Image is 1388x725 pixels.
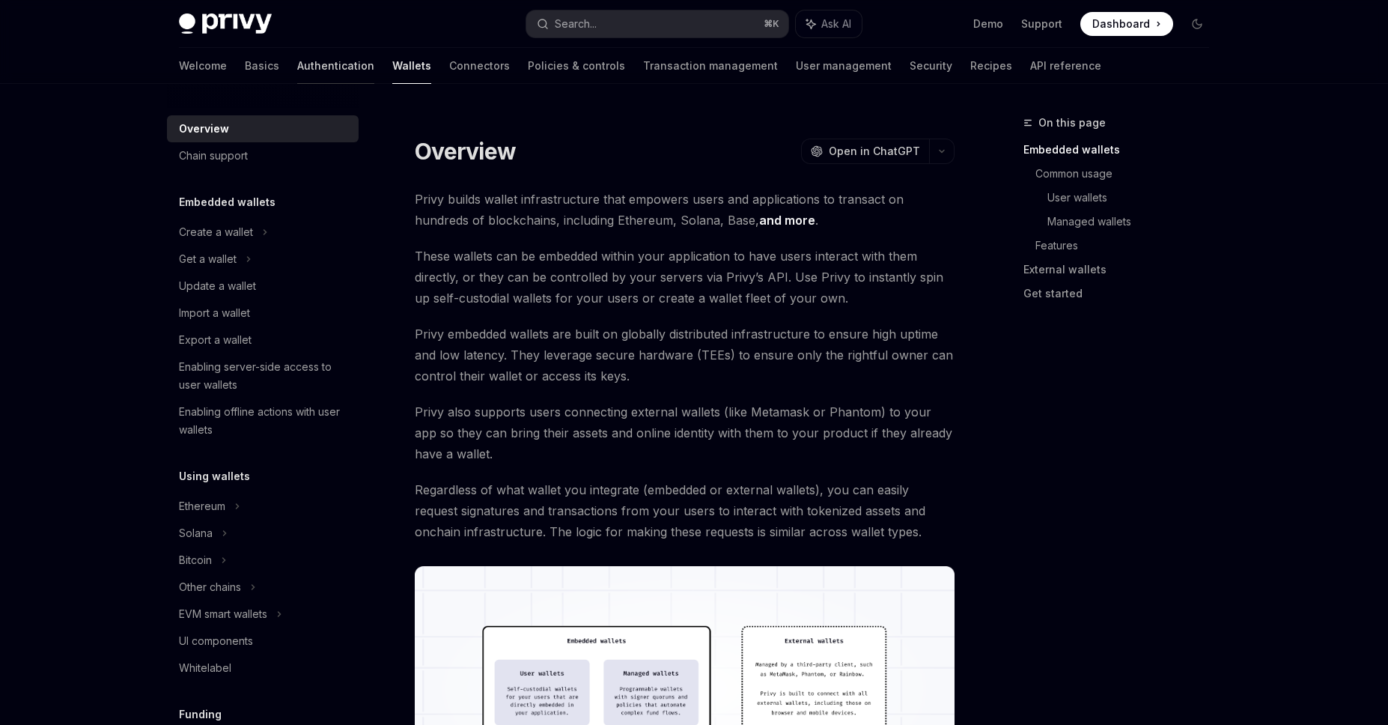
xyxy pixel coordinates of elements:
[179,277,256,295] div: Update a wallet
[179,524,213,542] div: Solana
[1092,16,1150,31] span: Dashboard
[829,144,920,159] span: Open in ChatGPT
[1023,258,1221,282] a: External wallets
[764,18,779,30] span: ⌘ K
[643,48,778,84] a: Transaction management
[528,48,625,84] a: Policies & controls
[796,48,892,84] a: User management
[1023,282,1221,306] a: Get started
[1035,234,1221,258] a: Features
[526,10,788,37] button: Search...⌘K
[167,655,359,682] a: Whitelabel
[415,324,955,386] span: Privy embedded wallets are built on globally distributed infrastructure to ensure high uptime and...
[555,15,597,33] div: Search...
[179,467,250,485] h5: Using wallets
[179,403,350,439] div: Enabling offline actions with user wallets
[759,213,815,228] a: and more
[1047,186,1221,210] a: User wallets
[167,115,359,142] a: Overview
[801,139,929,164] button: Open in ChatGPT
[1038,114,1106,132] span: On this page
[1035,162,1221,186] a: Common usage
[179,632,253,650] div: UI components
[179,304,250,322] div: Import a wallet
[179,605,267,623] div: EVM smart wallets
[1047,210,1221,234] a: Managed wallets
[449,48,510,84] a: Connectors
[179,250,237,268] div: Get a wallet
[167,327,359,354] a: Export a wallet
[970,48,1012,84] a: Recipes
[415,189,955,231] span: Privy builds wallet infrastructure that empowers users and applications to transact on hundreds o...
[1021,16,1062,31] a: Support
[179,147,248,165] div: Chain support
[167,398,359,443] a: Enabling offline actions with user wallets
[821,16,851,31] span: Ask AI
[796,10,862,37] button: Ask AI
[1080,12,1173,36] a: Dashboard
[415,401,955,464] span: Privy also supports users connecting external wallets (like Metamask or Phantom) to your app so t...
[1185,12,1209,36] button: Toggle dark mode
[167,354,359,398] a: Enabling server-side access to user wallets
[1023,138,1221,162] a: Embedded wallets
[179,13,272,34] img: dark logo
[973,16,1003,31] a: Demo
[1030,48,1101,84] a: API reference
[179,578,241,596] div: Other chains
[179,223,253,241] div: Create a wallet
[392,48,431,84] a: Wallets
[415,479,955,542] span: Regardless of what wallet you integrate (embedded or external wallets), you can easily request si...
[179,331,252,349] div: Export a wallet
[415,138,516,165] h1: Overview
[167,628,359,655] a: UI components
[179,48,227,84] a: Welcome
[167,142,359,169] a: Chain support
[179,706,222,724] h5: Funding
[179,358,350,394] div: Enabling server-side access to user wallets
[910,48,952,84] a: Security
[179,497,225,515] div: Ethereum
[179,120,229,138] div: Overview
[415,246,955,309] span: These wallets can be embedded within your application to have users interact with them directly, ...
[179,551,212,569] div: Bitcoin
[167,273,359,300] a: Update a wallet
[179,193,276,211] h5: Embedded wallets
[167,300,359,327] a: Import a wallet
[179,659,231,677] div: Whitelabel
[297,48,374,84] a: Authentication
[245,48,279,84] a: Basics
